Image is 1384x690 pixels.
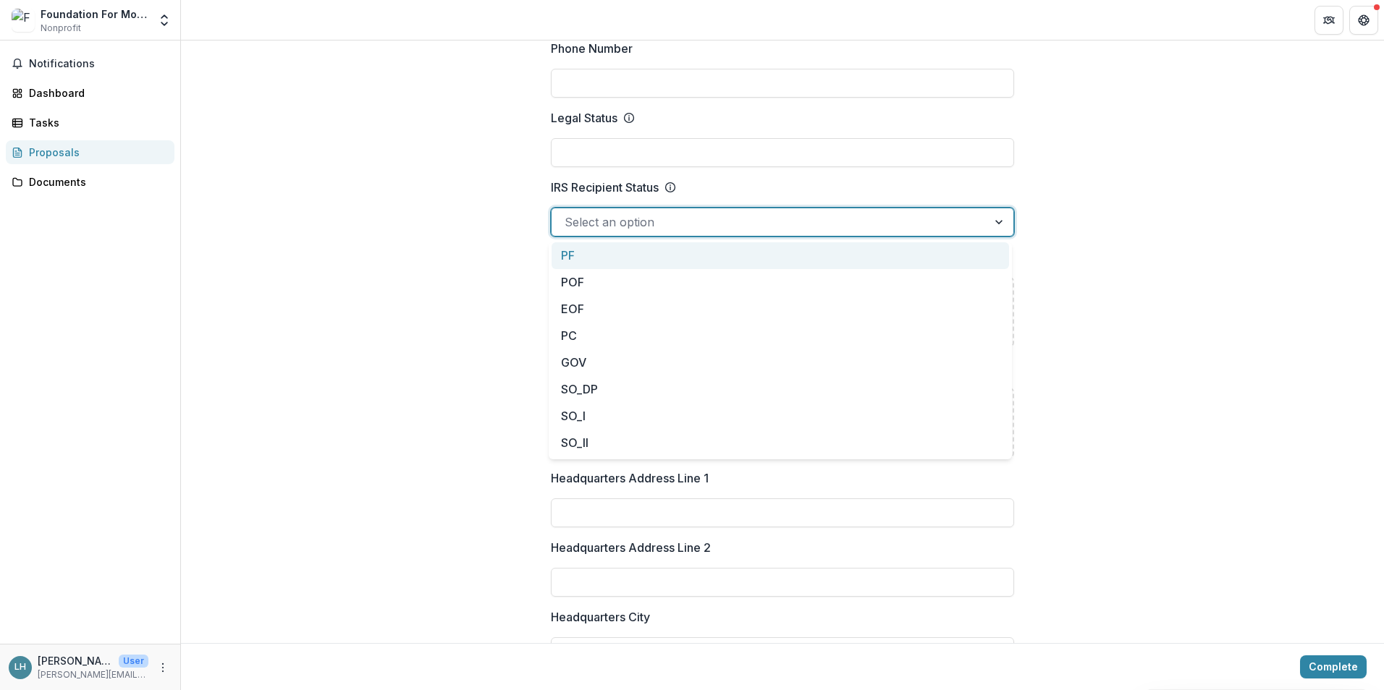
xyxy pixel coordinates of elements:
div: SO_III_FI [552,456,1009,483]
button: Complete [1300,655,1367,678]
div: Proposals [29,145,163,160]
a: Proposals [6,140,174,164]
button: More [154,659,172,676]
div: Documents [29,174,163,189]
p: Headquarters Address Line 1 [551,469,709,487]
p: [PERSON_NAME][EMAIL_ADDRESS][DOMAIN_NAME] [38,668,148,681]
a: Documents [6,170,174,194]
p: [PERSON_NAME] [38,653,113,668]
div: POF [552,269,1009,296]
div: Lonnie Hollon [14,663,26,672]
button: Open entity switcher [154,6,174,35]
span: Notifications [29,58,169,70]
div: SO_I [552,403,1009,430]
button: Notifications [6,52,174,75]
img: Foundation For Moral Law [12,9,35,32]
div: Select options list [549,242,1012,459]
p: Phone Number [551,40,633,57]
div: Dashboard [29,85,163,101]
div: PC [552,323,1009,349]
a: Tasks [6,111,174,135]
a: Dashboard [6,81,174,105]
div: PF [552,242,1009,269]
div: EOF [552,296,1009,323]
div: SO_II [552,430,1009,456]
button: Partners [1315,6,1343,35]
p: User [119,655,148,668]
span: Nonprofit [41,22,81,35]
div: SO_DP [552,376,1009,403]
div: Foundation For Moral Law [41,7,148,22]
button: Get Help [1349,6,1378,35]
p: Headquarters Address Line 2 [551,539,711,556]
div: Tasks [29,115,163,130]
div: GOV [552,349,1009,376]
p: IRS Recipient Status [551,179,659,196]
p: Legal Status [551,109,617,127]
p: Headquarters City [551,608,650,626]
